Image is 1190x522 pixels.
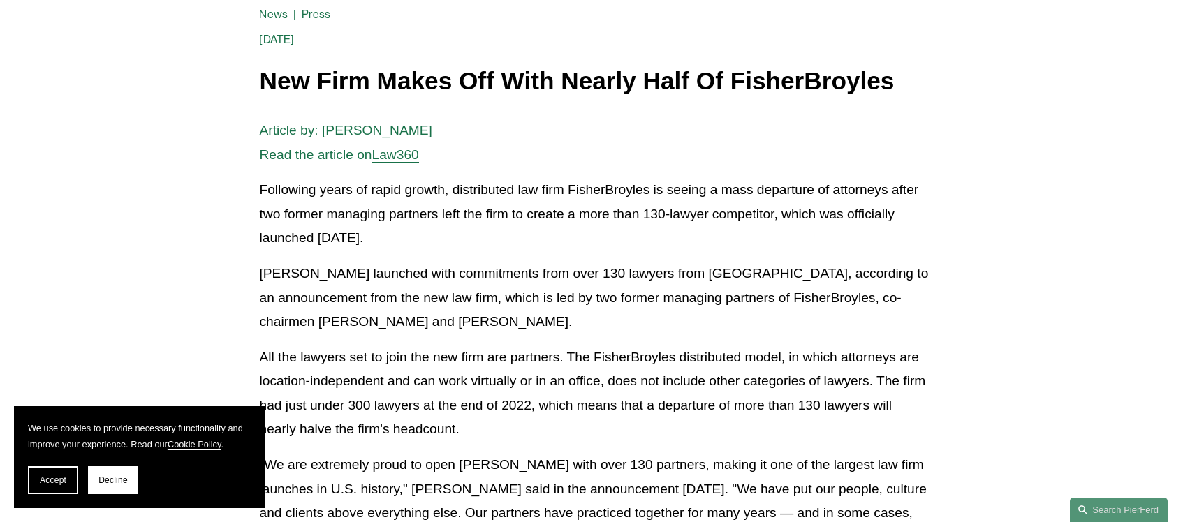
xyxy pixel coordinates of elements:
[28,420,251,452] p: We use cookies to provide necessary functionality and improve your experience. Read our .
[259,345,930,442] p: All the lawyers set to join the new firm are partners. The FisherBroyles distributed model, in wh...
[28,466,78,494] button: Accept
[14,406,265,508] section: Cookie banner
[88,466,138,494] button: Decline
[259,33,294,46] span: [DATE]
[372,147,419,162] a: Law360
[1070,498,1168,522] a: Search this site
[259,68,930,95] h1: New Firm Makes Off With Nearly Half Of FisherBroyles
[302,8,330,21] a: Press
[259,8,288,21] a: News
[259,178,930,251] p: Following years of rapid growth, distributed law firm FisherBroyles is seeing a mass departure of...
[168,439,221,449] a: Cookie Policy
[259,123,432,162] span: Article by: [PERSON_NAME] Read the article on
[98,475,128,485] span: Decline
[40,475,66,485] span: Accept
[259,262,930,334] p: [PERSON_NAME] launched with commitments from over 130 lawyers from [GEOGRAPHIC_DATA], according t...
